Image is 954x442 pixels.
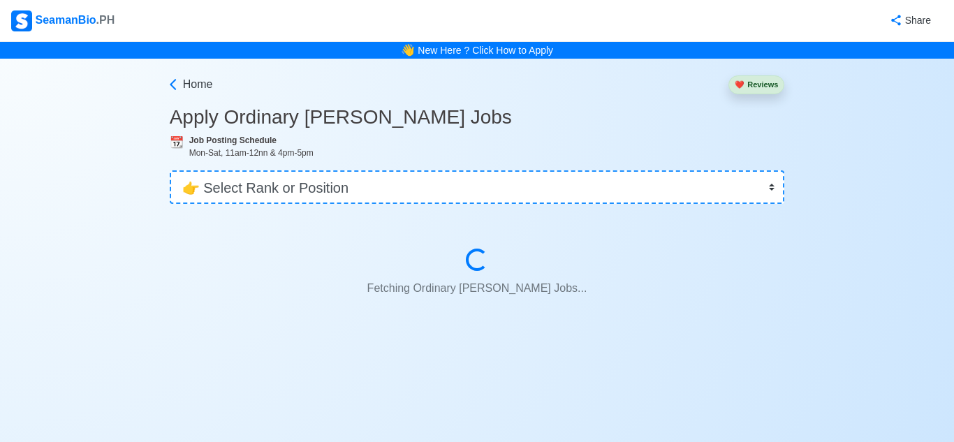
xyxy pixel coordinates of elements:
span: Home [183,76,213,93]
a: Home [166,76,213,93]
b: Job Posting Schedule [189,135,277,145]
div: Mon-Sat, 11am-12nn & 4pm-5pm [189,147,785,159]
span: heart [735,80,744,89]
div: SeamanBio [11,10,115,31]
button: Share [876,7,943,34]
p: Fetching Ordinary [PERSON_NAME] Jobs... [203,274,751,302]
span: .PH [96,14,115,26]
a: New Here ? Click How to Apply [418,45,553,56]
img: Logo [11,10,32,31]
span: bell [401,42,416,59]
h3: Apply Ordinary [PERSON_NAME] Jobs [170,105,785,129]
span: calendar [170,136,184,148]
button: heartReviews [728,75,784,94]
